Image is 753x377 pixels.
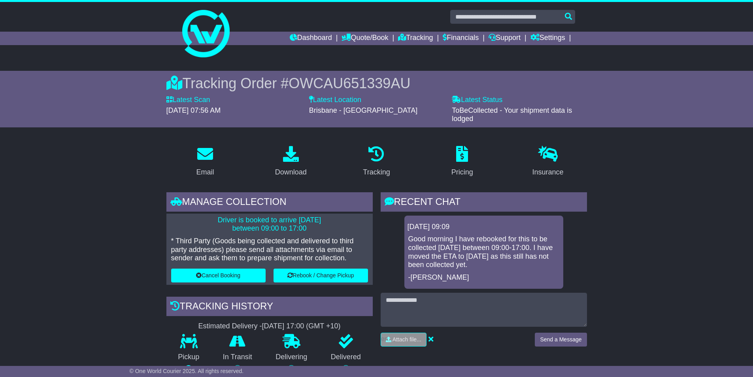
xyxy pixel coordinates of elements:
p: In Transit [211,353,264,362]
div: [DATE] 17:00 (GMT +10) [262,322,341,331]
span: OWCAU651339AU [289,75,410,91]
button: Cancel Booking [171,269,266,282]
span: Brisbane - [GEOGRAPHIC_DATA] [309,106,417,114]
div: [DATE] 09:09 [408,223,560,231]
p: Good morning I have rebooked for this to be collected [DATE] between 09:00-17:00. I have moved th... [408,235,559,269]
p: Delivered [319,353,373,362]
div: Email [196,167,214,178]
div: RECENT CHAT [381,192,587,214]
div: Tracking history [166,297,373,318]
p: Pickup [166,353,211,362]
p: -[PERSON_NAME] [408,273,559,282]
label: Latest Location [309,96,361,104]
a: Support [489,32,521,45]
button: Rebook / Change Pickup [274,269,368,282]
button: Send a Message [535,333,587,347]
span: © One World Courier 2025. All rights reserved. [130,368,244,374]
p: Delivering [264,353,319,362]
a: Insurance [527,143,569,180]
div: Insurance [532,167,564,178]
span: [DATE] 07:56 AM [166,106,221,114]
a: Dashboard [290,32,332,45]
p: * Third Party (Goods being collected and delivered to third party addresses) please send all atta... [171,237,368,263]
label: Latest Scan [166,96,210,104]
a: Settings [530,32,565,45]
p: Driver is booked to arrive [DATE] between 09:00 to 17:00 [171,216,368,233]
div: Pricing [451,167,473,178]
label: Latest Status [452,96,502,104]
a: Tracking [358,143,395,180]
div: Manage collection [166,192,373,214]
div: Tracking [363,167,390,178]
a: Quote/Book [342,32,388,45]
span: ToBeCollected - Your shipment data is lodged [452,106,572,123]
a: Email [191,143,219,180]
a: Financials [443,32,479,45]
div: Download [275,167,307,178]
a: Tracking [398,32,433,45]
a: Pricing [446,143,478,180]
div: Estimated Delivery - [166,322,373,331]
div: Tracking Order # [166,75,587,92]
a: Download [270,143,312,180]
